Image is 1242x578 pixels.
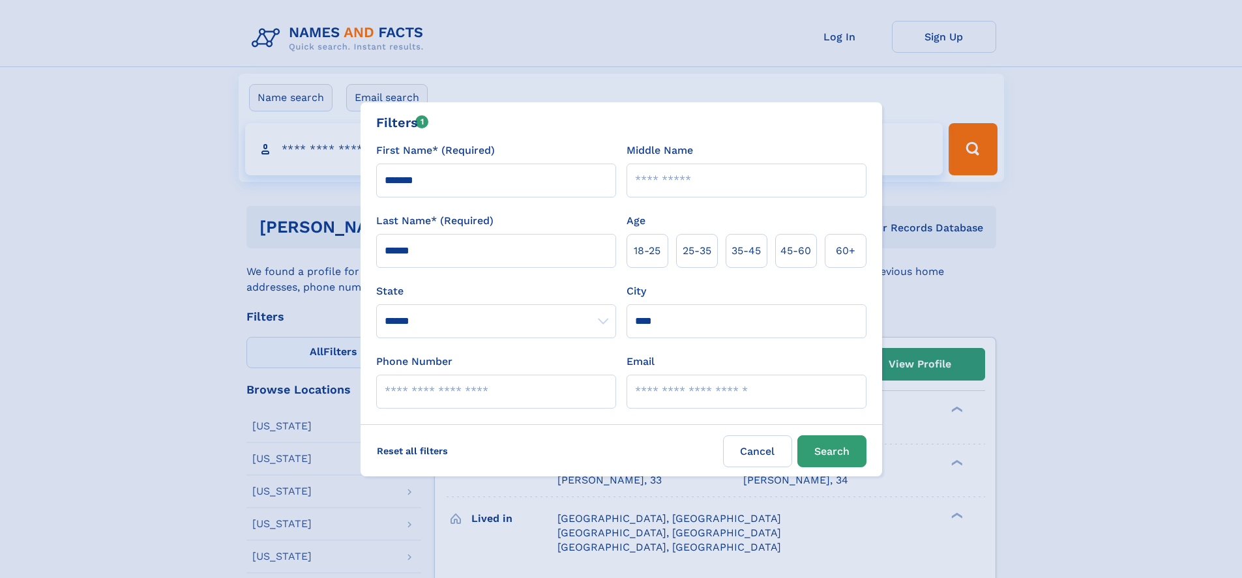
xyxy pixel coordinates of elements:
[627,213,645,229] label: Age
[627,283,646,299] label: City
[627,354,655,369] label: Email
[634,243,660,259] span: 18‑25
[780,243,811,259] span: 45‑60
[627,143,693,158] label: Middle Name
[683,243,711,259] span: 25‑35
[376,283,616,299] label: State
[368,435,456,467] label: Reset all filters
[376,143,495,158] label: First Name* (Required)
[723,435,792,467] label: Cancel
[797,435,866,467] button: Search
[376,113,429,132] div: Filters
[836,243,855,259] span: 60+
[732,243,761,259] span: 35‑45
[376,213,494,229] label: Last Name* (Required)
[376,354,452,369] label: Phone Number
